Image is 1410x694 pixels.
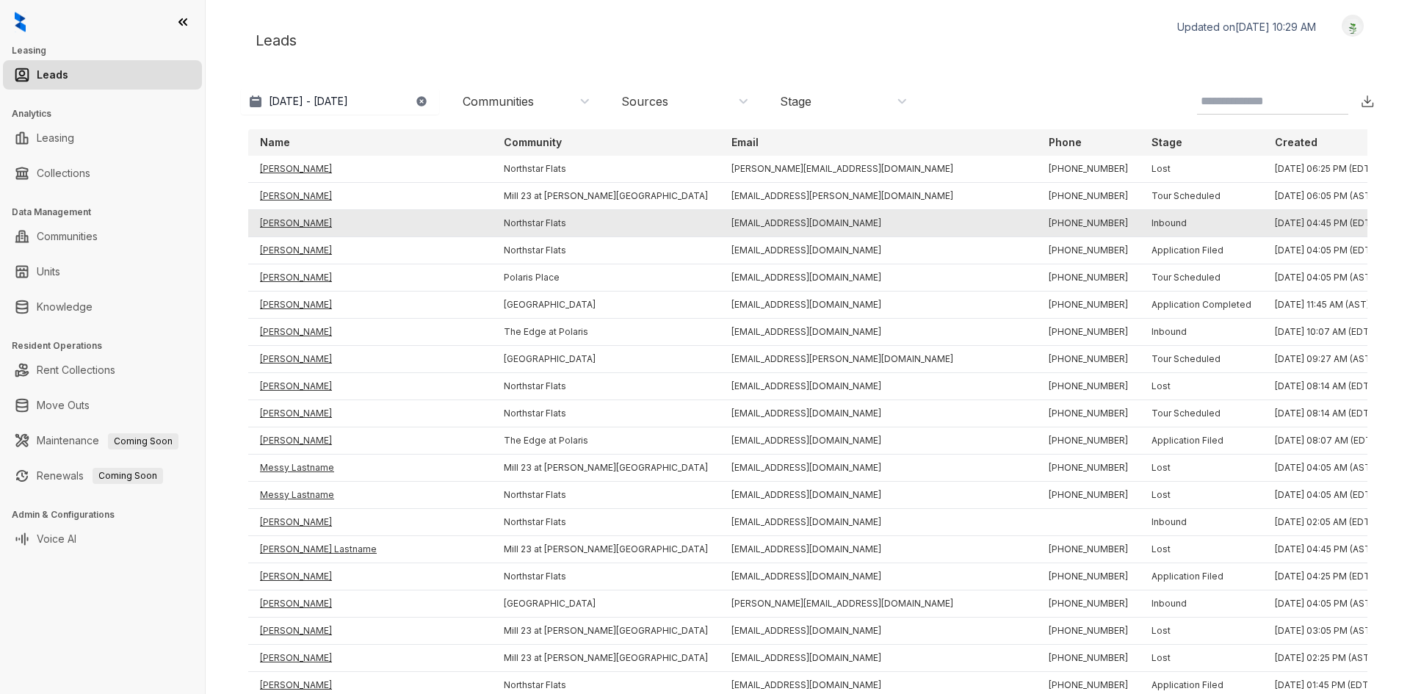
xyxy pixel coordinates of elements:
[492,319,720,346] td: The Edge at Polaris
[1263,292,1386,319] td: [DATE] 11:45 AM (AST)
[1360,94,1375,109] img: Download
[720,264,1037,292] td: [EMAIL_ADDRESS][DOMAIN_NAME]
[248,346,492,373] td: [PERSON_NAME]
[248,482,492,509] td: Messy Lastname
[1037,618,1140,645] td: [PHONE_NUMBER]
[248,509,492,536] td: [PERSON_NAME]
[1332,95,1345,107] img: SearchIcon
[720,346,1037,373] td: [EMAIL_ADDRESS][PERSON_NAME][DOMAIN_NAME]
[1140,618,1263,645] td: Lost
[492,590,720,618] td: [GEOGRAPHIC_DATA]
[37,222,98,251] a: Communities
[720,237,1037,264] td: [EMAIL_ADDRESS][DOMAIN_NAME]
[1140,156,1263,183] td: Lost
[248,400,492,427] td: [PERSON_NAME]
[37,292,93,322] a: Knowledge
[1037,346,1140,373] td: [PHONE_NUMBER]
[1037,400,1140,427] td: [PHONE_NUMBER]
[37,123,74,153] a: Leasing
[492,400,720,427] td: Northstar Flats
[720,455,1037,482] td: [EMAIL_ADDRESS][DOMAIN_NAME]
[1140,183,1263,210] td: Tour Scheduled
[37,60,68,90] a: Leads
[1140,319,1263,346] td: Inbound
[1263,237,1386,264] td: [DATE] 04:05 PM (EDT)
[1263,400,1386,427] td: [DATE] 08:14 AM (EDT)
[269,94,348,109] p: [DATE] - [DATE]
[248,237,492,264] td: [PERSON_NAME]
[492,183,720,210] td: Mill 23 at [PERSON_NAME][GEOGRAPHIC_DATA]
[1140,590,1263,618] td: Inbound
[1140,373,1263,400] td: Lost
[1037,183,1140,210] td: [PHONE_NUMBER]
[1140,346,1263,373] td: Tour Scheduled
[720,373,1037,400] td: [EMAIL_ADDRESS][DOMAIN_NAME]
[248,319,492,346] td: [PERSON_NAME]
[492,509,720,536] td: Northstar Flats
[731,135,759,150] p: Email
[1037,319,1140,346] td: [PHONE_NUMBER]
[1275,135,1317,150] p: Created
[1177,20,1316,35] p: Updated on [DATE] 10:29 AM
[3,222,202,251] li: Communities
[37,257,60,286] a: Units
[1037,590,1140,618] td: [PHONE_NUMBER]
[492,618,720,645] td: Mill 23 at [PERSON_NAME][GEOGRAPHIC_DATA]
[1263,183,1386,210] td: [DATE] 06:05 PM (AST)
[37,391,90,420] a: Move Outs
[1263,645,1386,672] td: [DATE] 02:25 PM (AST)
[248,455,492,482] td: Messy Lastname
[1140,292,1263,319] td: Application Completed
[720,590,1037,618] td: [PERSON_NAME][EMAIL_ADDRESS][DOMAIN_NAME]
[492,482,720,509] td: Northstar Flats
[248,590,492,618] td: [PERSON_NAME]
[3,426,202,455] li: Maintenance
[1263,210,1386,237] td: [DATE] 04:45 PM (EDT)
[1049,135,1082,150] p: Phone
[1037,264,1140,292] td: [PHONE_NUMBER]
[720,618,1037,645] td: [EMAIL_ADDRESS][DOMAIN_NAME]
[720,292,1037,319] td: [EMAIL_ADDRESS][DOMAIN_NAME]
[621,93,668,109] div: Sources
[1263,618,1386,645] td: [DATE] 03:05 PM (AST)
[1037,427,1140,455] td: [PHONE_NUMBER]
[1140,427,1263,455] td: Application Filed
[1263,590,1386,618] td: [DATE] 04:05 PM (AST)
[248,292,492,319] td: [PERSON_NAME]
[720,400,1037,427] td: [EMAIL_ADDRESS][DOMAIN_NAME]
[12,44,205,57] h3: Leasing
[492,563,720,590] td: Northstar Flats
[1037,210,1140,237] td: [PHONE_NUMBER]
[492,346,720,373] td: [GEOGRAPHIC_DATA]
[1037,373,1140,400] td: [PHONE_NUMBER]
[1140,645,1263,672] td: Lost
[3,257,202,286] li: Units
[1263,482,1386,509] td: [DATE] 04:05 AM (EDT)
[241,88,439,115] button: [DATE] - [DATE]
[1037,156,1140,183] td: [PHONE_NUMBER]
[3,159,202,188] li: Collections
[504,135,562,150] p: Community
[492,292,720,319] td: [GEOGRAPHIC_DATA]
[1037,563,1140,590] td: [PHONE_NUMBER]
[1151,135,1182,150] p: Stage
[248,156,492,183] td: [PERSON_NAME]
[12,339,205,353] h3: Resident Operations
[93,468,163,484] span: Coming Soon
[3,461,202,491] li: Renewals
[492,536,720,563] td: Mill 23 at [PERSON_NAME][GEOGRAPHIC_DATA]
[3,292,202,322] li: Knowledge
[12,107,205,120] h3: Analytics
[492,455,720,482] td: Mill 23 at [PERSON_NAME][GEOGRAPHIC_DATA]
[1140,482,1263,509] td: Lost
[241,15,1375,66] div: Leads
[492,156,720,183] td: Northstar Flats
[1263,346,1386,373] td: [DATE] 09:27 AM (AST)
[1037,482,1140,509] td: [PHONE_NUMBER]
[3,123,202,153] li: Leasing
[780,93,811,109] div: Stage
[248,536,492,563] td: [PERSON_NAME] Lastname
[1140,455,1263,482] td: Lost
[720,183,1037,210] td: [EMAIL_ADDRESS][PERSON_NAME][DOMAIN_NAME]
[492,373,720,400] td: Northstar Flats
